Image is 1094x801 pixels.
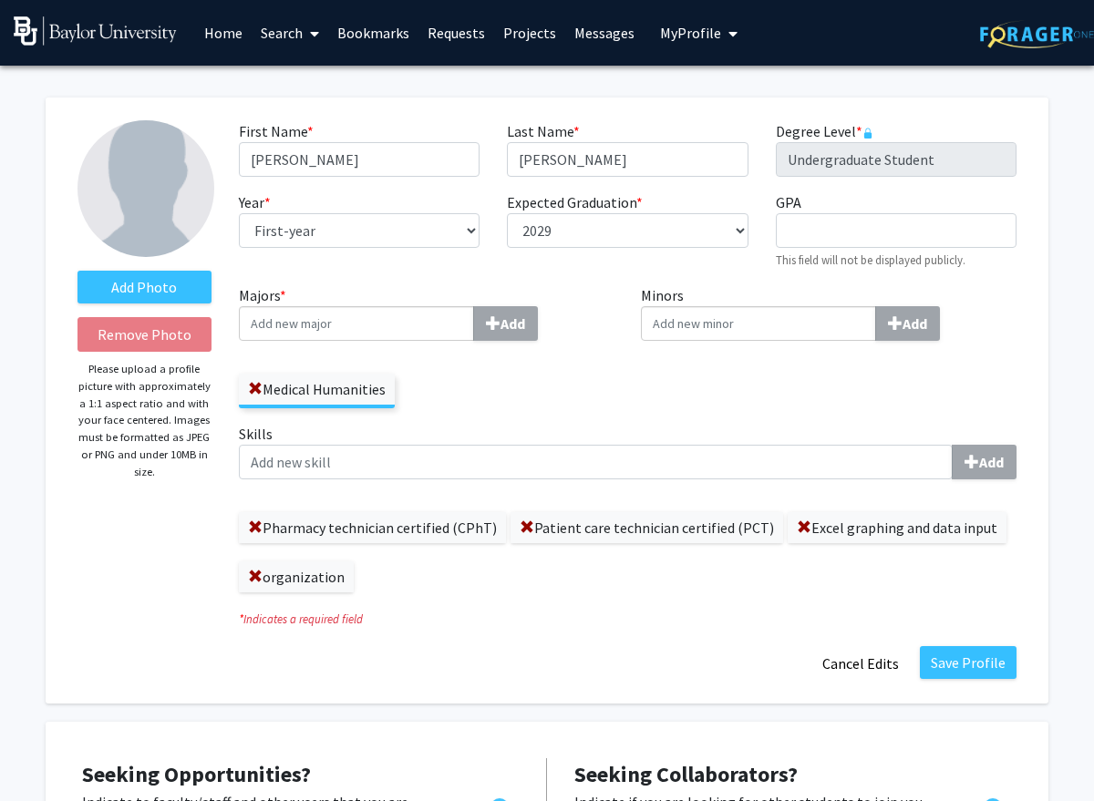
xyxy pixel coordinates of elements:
button: Save Profile [920,646,1017,679]
span: Seeking Collaborators? [574,760,798,788]
label: Medical Humanities [239,374,395,405]
label: First Name [239,120,314,142]
small: This field will not be displayed publicly. [776,252,965,267]
span: My Profile [660,24,721,42]
svg: This information is provided and automatically updated by Baylor University and is not editable o... [862,128,873,139]
label: Year [239,191,271,213]
a: Bookmarks [328,1,418,65]
label: Excel graphing and data input [788,512,1006,543]
input: MinorsAdd [641,306,876,341]
img: ForagerOne Logo [980,20,1094,48]
input: SkillsAdd [239,445,953,479]
label: GPA [776,191,801,213]
button: Remove Photo [77,317,212,352]
label: Skills [239,423,1017,479]
input: Majors*Add [239,306,474,341]
label: AddProfile Picture [77,271,212,303]
label: organization [239,561,354,592]
label: Pharmacy technician certified (CPhT) [239,512,506,543]
a: Requests [418,1,494,65]
b: Add [903,314,927,333]
a: Messages [565,1,644,65]
label: Patient care technician certified (PCT) [511,512,783,543]
p: Please upload a profile picture with approximately a 1:1 aspect ratio and with your face centered... [77,361,212,480]
label: Degree Level [776,120,873,142]
button: Cancel Edits [810,646,911,681]
a: Search [252,1,328,65]
button: Skills [952,445,1017,479]
label: Minors [641,284,1017,341]
img: Profile Picture [77,120,214,257]
button: Minors [875,306,940,341]
label: Majors [239,284,614,341]
a: Projects [494,1,565,65]
label: Expected Graduation [507,191,643,213]
span: Seeking Opportunities? [82,760,311,788]
img: Baylor University Logo [14,16,177,46]
b: Add [979,453,1004,471]
iframe: Chat [14,719,77,787]
label: Last Name [507,120,580,142]
button: Majors* [473,306,538,341]
i: Indicates a required field [239,611,1017,628]
a: Home [195,1,252,65]
b: Add [501,314,525,333]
